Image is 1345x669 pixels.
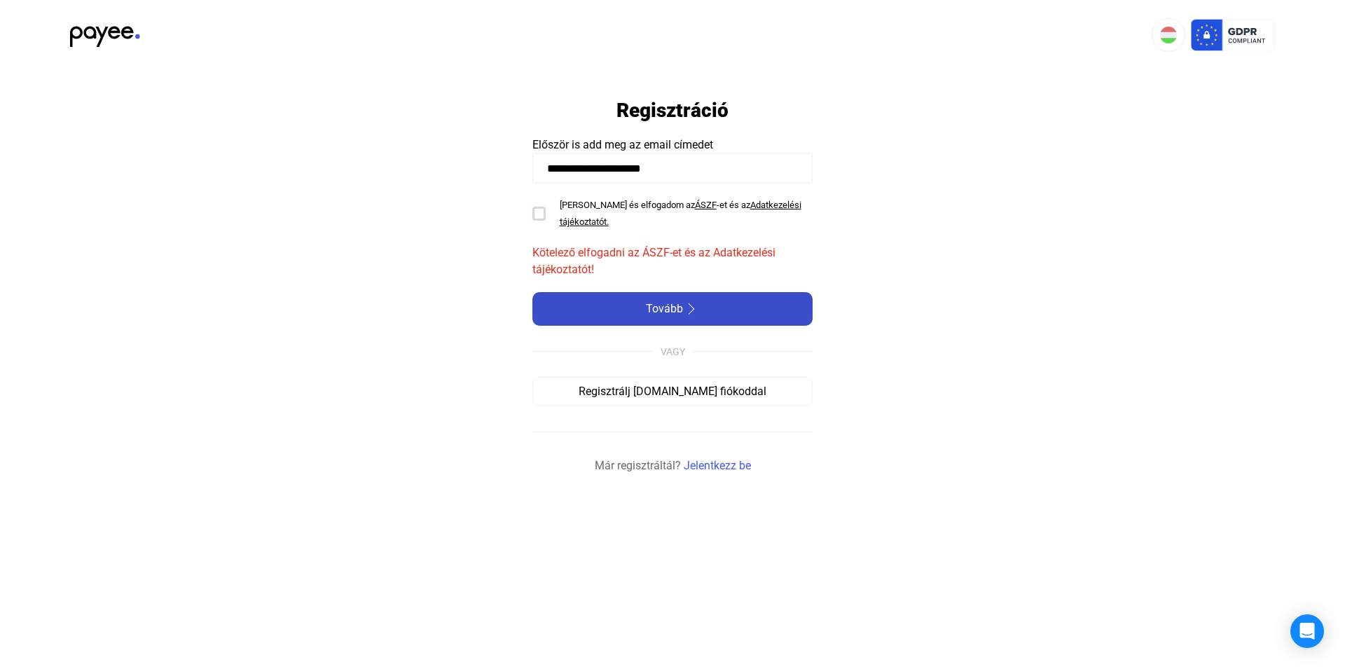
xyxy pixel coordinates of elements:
[683,303,700,315] img: arrow-right-white
[661,343,685,360] div: VAGY
[1290,614,1324,648] div: Open Intercom Messenger
[695,200,717,210] a: ÁSZF
[560,200,695,210] span: [PERSON_NAME] és elfogadom az
[1191,18,1275,52] img: gdpr
[70,18,140,47] img: black-payee-blue-dot.svg
[1152,18,1185,52] button: HU
[532,138,713,151] span: Először is add meg az email címedet
[537,383,808,400] div: Regisztrálj [DOMAIN_NAME] fiókoddal
[616,98,729,123] h1: Regisztráció
[532,377,813,406] button: Regisztrálj [DOMAIN_NAME] fiókoddal
[684,457,751,474] a: Jelentkezz be
[595,457,681,474] span: Már regisztráltál?
[717,200,750,210] span: -et és az
[532,244,813,278] mat-error: Kötelező elfogadni az ÁSZF-et és az Adatkezelési tájékoztatót!
[646,301,683,317] span: Tovább
[532,292,813,326] button: Továbbarrow-right-white
[1160,27,1177,43] img: HU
